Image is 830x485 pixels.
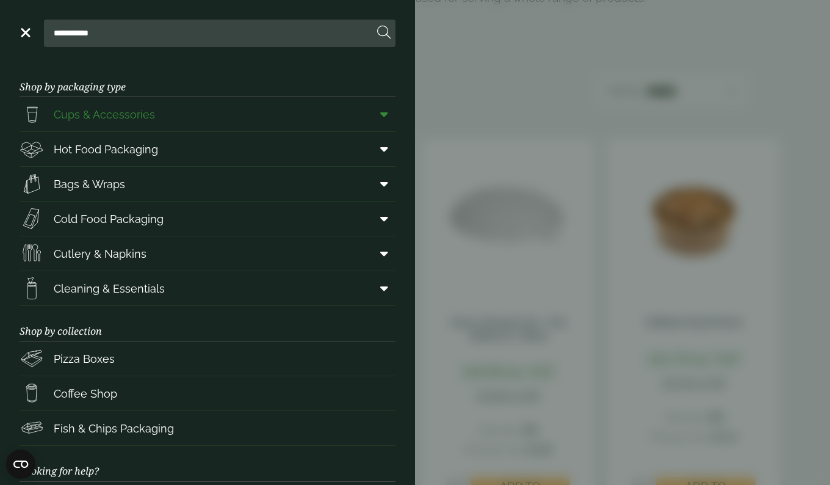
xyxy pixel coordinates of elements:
img: Sandwich_box.svg [20,206,44,231]
span: Cups & Accessories [54,106,155,123]
img: Pizza_boxes.svg [20,346,44,371]
img: open-wipe.svg [20,276,44,301]
span: Pizza Boxes [54,351,115,367]
h3: Shop by packaging type [20,62,395,97]
a: Coffee Shop [20,376,395,410]
h3: Shop by collection [20,306,395,341]
img: Deli_box.svg [20,137,44,161]
a: Hot Food Packaging [20,132,395,166]
span: Cutlery & Napkins [54,246,146,262]
img: Cutlery.svg [20,241,44,266]
a: Cups & Accessories [20,97,395,131]
span: Coffee Shop [54,385,117,402]
a: Pizza Boxes [20,341,395,376]
button: Open CMP widget [6,450,35,479]
span: Cleaning & Essentials [54,280,165,297]
span: Cold Food Packaging [54,211,164,227]
a: Fish & Chips Packaging [20,411,395,445]
img: Paper_carriers.svg [20,172,44,196]
img: HotDrink_paperCup.svg [20,381,44,406]
span: Fish & Chips Packaging [54,420,174,437]
a: Cold Food Packaging [20,202,395,236]
span: Bags & Wraps [54,176,125,192]
img: FishNchip_box.svg [20,416,44,440]
a: Cutlery & Napkins [20,236,395,271]
a: Bags & Wraps [20,167,395,201]
h3: Looking for help? [20,446,395,481]
img: PintNhalf_cup.svg [20,102,44,126]
a: Cleaning & Essentials [20,271,395,305]
span: Hot Food Packaging [54,141,158,158]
